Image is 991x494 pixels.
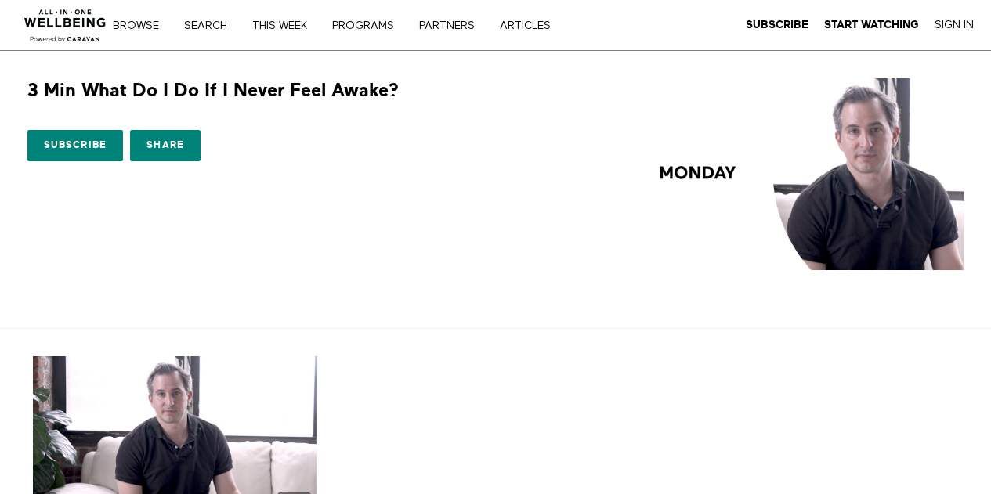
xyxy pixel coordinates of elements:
a: Search [179,20,244,31]
nav: Primary [124,17,583,33]
a: THIS WEEK [247,20,324,31]
strong: Start Watching [824,19,919,31]
a: PARTNERS [414,20,491,31]
a: Start Watching [824,18,919,32]
a: Browse [107,20,175,31]
a: Sign In [935,18,974,32]
strong: Subscribe [746,19,808,31]
a: Share [130,130,201,161]
a: PROGRAMS [327,20,411,31]
a: Subscribe [27,130,124,161]
a: ARTICLES [494,20,567,31]
h1: 3 Min What Do I Do If I Never Feel Awake? [27,78,399,103]
img: 3 Min What Do I Do If I Never Feel Awake? [622,78,964,270]
a: Subscribe [746,18,808,32]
